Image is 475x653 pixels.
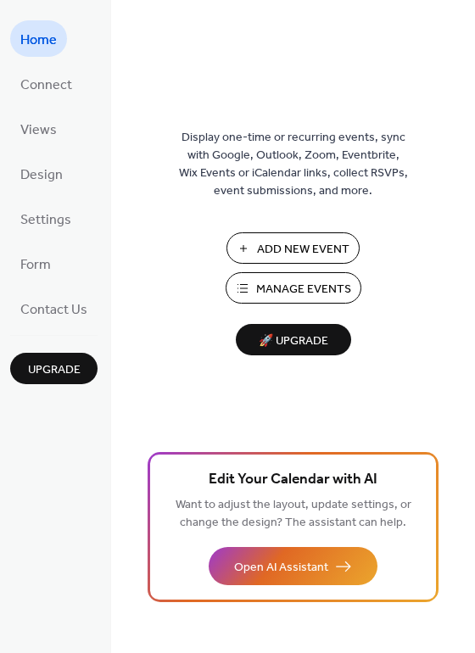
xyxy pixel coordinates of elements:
[236,324,351,355] button: 🚀 Upgrade
[28,361,81,379] span: Upgrade
[20,162,63,188] span: Design
[179,129,408,200] span: Display one-time or recurring events, sync with Google, Outlook, Zoom, Eventbrite, Wix Events or ...
[20,117,57,143] span: Views
[10,200,81,237] a: Settings
[10,353,98,384] button: Upgrade
[10,155,73,192] a: Design
[20,27,57,53] span: Home
[256,281,351,299] span: Manage Events
[10,110,67,147] a: Views
[10,20,67,57] a: Home
[20,72,72,98] span: Connect
[20,252,51,278] span: Form
[226,272,361,304] button: Manage Events
[209,468,377,492] span: Edit Your Calendar with AI
[10,65,82,102] a: Connect
[10,290,98,326] a: Contact Us
[226,232,360,264] button: Add New Event
[209,547,377,585] button: Open AI Assistant
[246,330,341,353] span: 🚀 Upgrade
[176,494,411,534] span: Want to adjust the layout, update settings, or change the design? The assistant can help.
[20,297,87,323] span: Contact Us
[257,241,349,259] span: Add New Event
[234,559,328,577] span: Open AI Assistant
[10,245,61,282] a: Form
[20,207,71,233] span: Settings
